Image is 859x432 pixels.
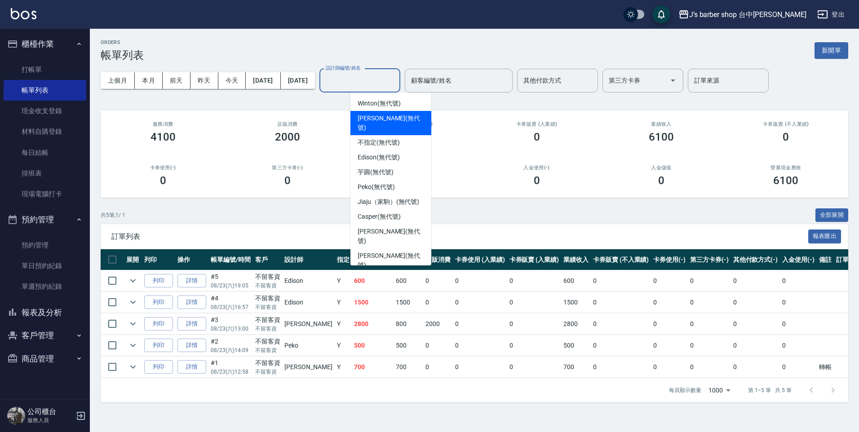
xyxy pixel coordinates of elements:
td: 0 [731,357,780,378]
th: 入金使用(-) [780,249,817,270]
h2: 卡券使用(-) [111,165,214,171]
span: Edison (無代號) [358,153,399,162]
a: 詳情 [177,295,206,309]
th: 卡券販賣 (不入業績) [591,249,651,270]
td: 600 [561,270,591,291]
td: Y [335,357,352,378]
span: 訂單列表 [111,232,808,241]
p: 共 5 筆, 1 / 1 [101,211,125,219]
td: [PERSON_NAME] [282,357,334,378]
button: 新開單 [815,42,848,59]
td: 2800 [352,313,394,335]
h3: 4100 [151,131,176,143]
button: save [652,5,670,23]
td: 1500 [394,292,423,313]
h2: 營業現金應收 [735,165,837,171]
td: 2000 [423,313,453,335]
button: [DATE] [281,72,315,89]
a: 詳情 [177,317,206,331]
div: 不留客資 [255,337,280,346]
div: 1000 [705,378,734,402]
button: 列印 [144,274,173,288]
th: 第三方卡券(-) [688,249,731,270]
p: 每頁顯示數量 [669,386,701,394]
h2: 卡券販賣 (不入業績) [735,121,837,127]
a: 單週預約紀錄 [4,276,86,297]
span: [PERSON_NAME] (無代號) [358,227,424,246]
button: 全部展開 [815,208,849,222]
td: 轉帳 [817,357,834,378]
a: 詳情 [177,274,206,288]
button: expand row [126,339,140,352]
button: 列印 [144,339,173,353]
td: 0 [507,357,562,378]
span: Peko (無代號) [358,182,395,192]
td: 800 [394,313,423,335]
div: J’s barber shop 台中[PERSON_NAME] [689,9,806,20]
td: 0 [423,335,453,356]
td: 0 [688,292,731,313]
h2: ORDERS [101,40,144,45]
td: 1500 [352,292,394,313]
button: 本月 [135,72,163,89]
th: 店販消費 [423,249,453,270]
td: 0 [507,313,562,335]
td: 0 [651,357,688,378]
span: 芋圓 (無代號) [358,168,394,177]
td: #5 [208,270,253,291]
th: 卡券使用(-) [651,249,688,270]
th: 展開 [124,249,142,270]
a: 預約管理 [4,235,86,256]
button: J’s barber shop 台中[PERSON_NAME] [675,5,810,24]
td: 0 [780,313,817,335]
span: Jiaju（家駒） (無代號) [358,197,419,207]
td: 1500 [561,292,591,313]
td: 0 [453,292,507,313]
a: 每日結帳 [4,142,86,163]
p: 08/23 (六) 12:58 [211,368,251,376]
p: 不留客資 [255,282,280,290]
td: 0 [423,270,453,291]
td: Peko [282,335,334,356]
td: Edison [282,292,334,313]
a: 帳單列表 [4,80,86,101]
p: 不留客資 [255,325,280,333]
td: 0 [423,292,453,313]
div: 不留客資 [255,272,280,282]
a: 詳情 [177,360,206,374]
div: 不留客資 [255,315,280,325]
th: 卡券販賣 (入業績) [507,249,562,270]
button: 報表及分析 [4,301,86,324]
td: 0 [780,292,817,313]
img: Person [7,407,25,425]
p: 08/23 (六) 16:57 [211,303,251,311]
h3: 0 [534,174,540,187]
a: 排班表 [4,163,86,184]
td: 700 [394,357,423,378]
th: 備註 [817,249,834,270]
p: 第 1–5 筆 共 5 筆 [748,386,792,394]
button: 前天 [163,72,190,89]
button: 昨天 [190,72,218,89]
td: 0 [591,270,651,291]
td: 0 [651,270,688,291]
span: 不指定 (無代號) [358,138,400,147]
button: 今天 [218,72,246,89]
h3: 0 [284,174,291,187]
h2: 第三方卡券(-) [236,165,339,171]
td: 0 [591,335,651,356]
a: 現場電腦打卡 [4,184,86,204]
p: 08/23 (六) 19:05 [211,282,251,290]
a: 報表匯出 [808,232,841,240]
div: 不留客資 [255,358,280,368]
span: Winton (無代號) [358,99,400,108]
td: 0 [453,357,507,378]
td: #4 [208,292,253,313]
button: 報表匯出 [808,229,841,243]
td: 0 [651,313,688,335]
span: [PERSON_NAME] (無代號) [358,251,424,270]
th: 操作 [175,249,208,270]
h3: 帳單列表 [101,49,144,62]
td: [PERSON_NAME] [282,313,334,335]
h3: 6100 [773,174,798,187]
